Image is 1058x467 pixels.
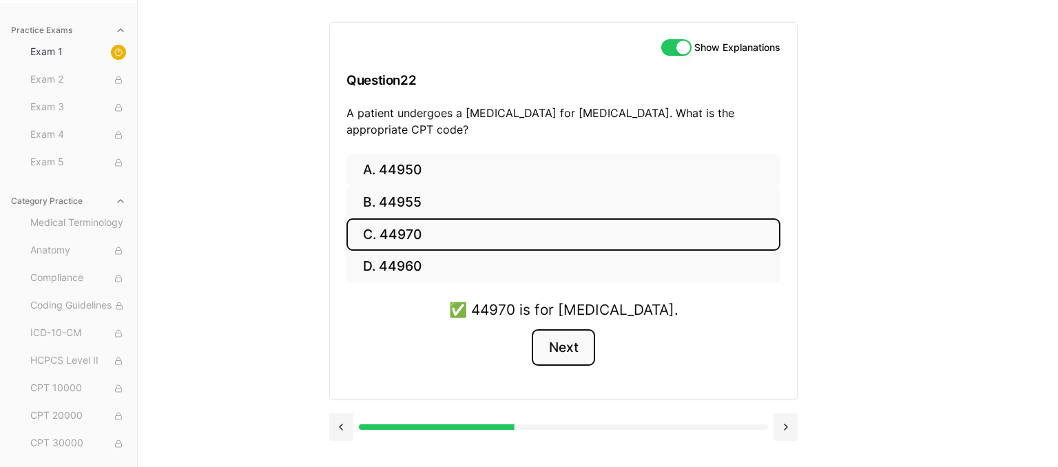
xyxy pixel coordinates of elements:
[6,19,132,41] button: Practice Exams
[449,299,678,320] div: ✅ 44970 is for [MEDICAL_DATA].
[30,45,126,60] span: Exam 1
[25,377,132,399] button: CPT 10000
[30,271,126,286] span: Compliance
[346,251,780,283] button: D. 44960
[346,60,780,101] h3: Question 22
[25,124,132,146] button: Exam 4
[25,295,132,317] button: Coding Guidelines
[30,326,126,341] span: ICD-10-CM
[25,212,132,234] button: Medical Terminology
[532,329,594,366] button: Next
[346,105,780,138] p: A patient undergoes a [MEDICAL_DATA] for [MEDICAL_DATA]. What is the appropriate CPT code?
[30,408,126,424] span: CPT 20000
[346,154,780,187] button: A. 44950
[25,267,132,289] button: Compliance
[25,152,132,174] button: Exam 5
[25,240,132,262] button: Anatomy
[6,190,132,212] button: Category Practice
[30,216,126,231] span: Medical Terminology
[25,350,132,372] button: HCPCS Level II
[25,405,132,427] button: CPT 20000
[25,433,132,455] button: CPT 30000
[30,72,126,87] span: Exam 2
[25,69,132,91] button: Exam 2
[30,100,126,115] span: Exam 3
[25,96,132,118] button: Exam 3
[25,41,132,63] button: Exam 1
[694,43,780,52] label: Show Explanations
[346,187,780,219] button: B. 44955
[30,381,126,396] span: CPT 10000
[30,127,126,143] span: Exam 4
[25,322,132,344] button: ICD-10-CM
[30,298,126,313] span: Coding Guidelines
[30,436,126,451] span: CPT 30000
[30,155,126,170] span: Exam 5
[30,243,126,258] span: Anatomy
[346,218,780,251] button: C. 44970
[30,353,126,369] span: HCPCS Level II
